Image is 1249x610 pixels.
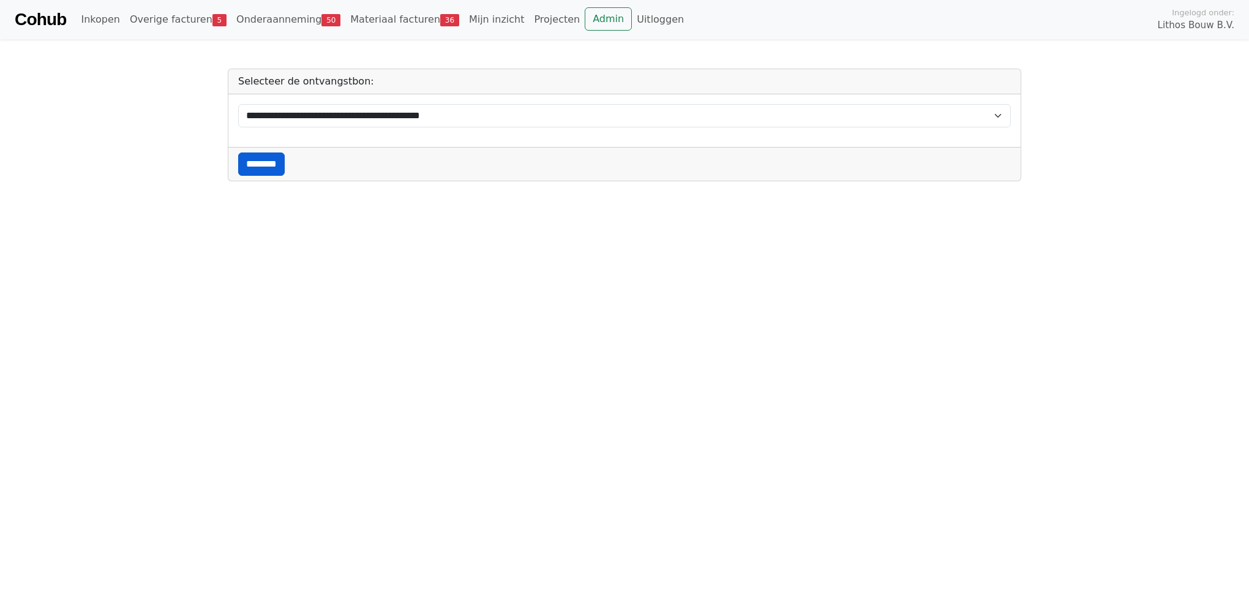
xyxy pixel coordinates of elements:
[440,14,459,26] span: 36
[76,7,124,32] a: Inkopen
[125,7,231,32] a: Overige facturen5
[529,7,585,32] a: Projecten
[632,7,689,32] a: Uitloggen
[15,5,66,34] a: Cohub
[231,7,345,32] a: Onderaanneming50
[212,14,227,26] span: 5
[321,14,340,26] span: 50
[345,7,464,32] a: Materiaal facturen36
[228,69,1021,94] div: Selecteer de ontvangstbon:
[464,7,530,32] a: Mijn inzicht
[585,7,632,31] a: Admin
[1172,7,1234,18] span: Ingelogd onder:
[1158,18,1234,32] span: Lithos Bouw B.V.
